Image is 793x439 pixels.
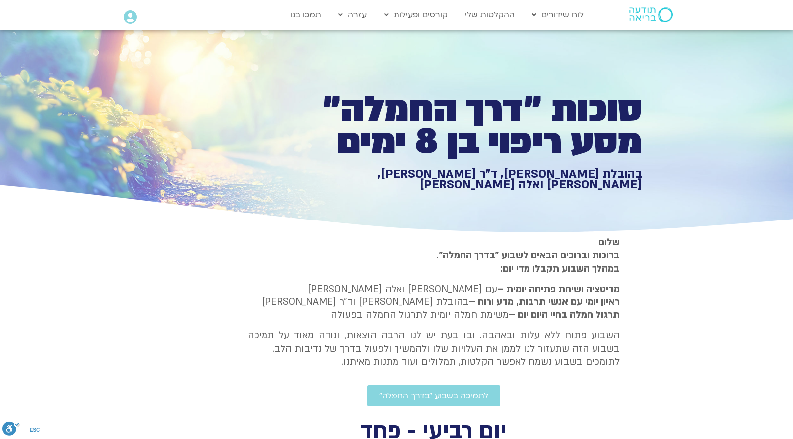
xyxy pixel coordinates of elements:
[469,295,620,308] b: ראיון יומי עם אנשי תרבות, מדע ורוח –
[497,283,620,295] strong: מדיטציה ושיחת פתיחה יומית –
[598,236,620,249] strong: שלום
[379,5,453,24] a: קורסים ופעילות
[285,5,326,24] a: תמכו בנו
[298,93,642,158] h1: סוכות ״דרך החמלה״ מסע ריפוי בן 8 ימים
[367,385,500,406] a: לתמיכה בשבוע ״בדרך החמלה״
[509,308,620,321] b: תרגול חמלה בחיי היום יום –
[460,5,520,24] a: ההקלטות שלי
[248,283,620,322] p: עם [PERSON_NAME] ואלה [PERSON_NAME] בהובלת [PERSON_NAME] וד״ר [PERSON_NAME] משימת חמלה יומית לתרג...
[629,7,673,22] img: תודעה בריאה
[527,5,589,24] a: לוח שידורים
[436,249,620,275] strong: ברוכות וברוכים הבאים לשבוע ״בדרך החמלה״. במהלך השבוע תקבלו מדי יום:
[298,169,642,190] h1: בהובלת [PERSON_NAME], ד״ר [PERSON_NAME], [PERSON_NAME] ואלה [PERSON_NAME]
[379,391,488,400] span: לתמיכה בשבוע ״בדרך החמלה״
[333,5,372,24] a: עזרה
[248,329,620,368] p: השבוע פתוח ללא עלות ובאהבה. ובו בעת יש לנו הרבה הוצאות, ונודה מאוד על תמיכה בשבוע הזה שתעזור לנו ...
